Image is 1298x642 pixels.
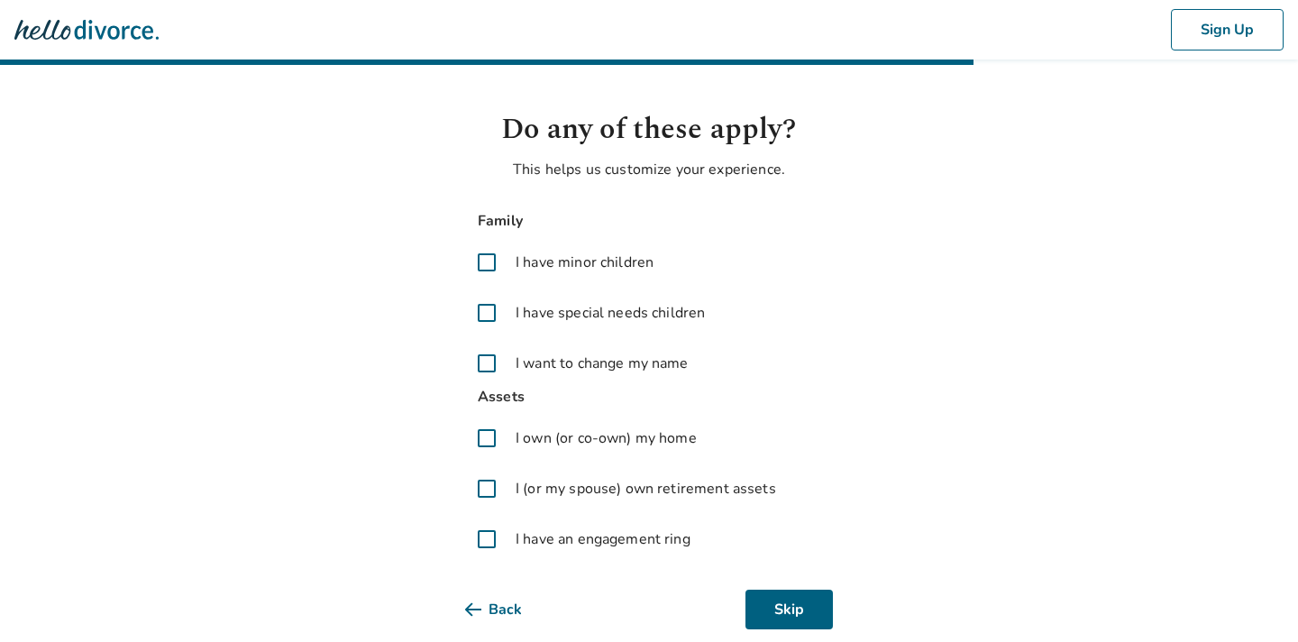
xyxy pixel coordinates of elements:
[465,108,833,151] h1: Do any of these apply?
[516,528,690,550] span: I have an engagement ring
[14,12,159,48] img: Hello Divorce Logo
[465,159,833,180] p: This helps us customize your experience.
[465,590,551,629] button: Back
[1171,9,1284,50] button: Sign Up
[745,590,833,629] button: Skip
[516,302,705,324] span: I have special needs children
[516,478,776,500] span: I (or my spouse) own retirement assets
[516,427,697,449] span: I own (or co-own) my home
[516,353,689,374] span: I want to change my name
[1208,555,1298,642] iframe: Chat Widget
[516,252,654,273] span: I have minor children
[465,385,833,409] span: Assets
[465,209,833,234] span: Family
